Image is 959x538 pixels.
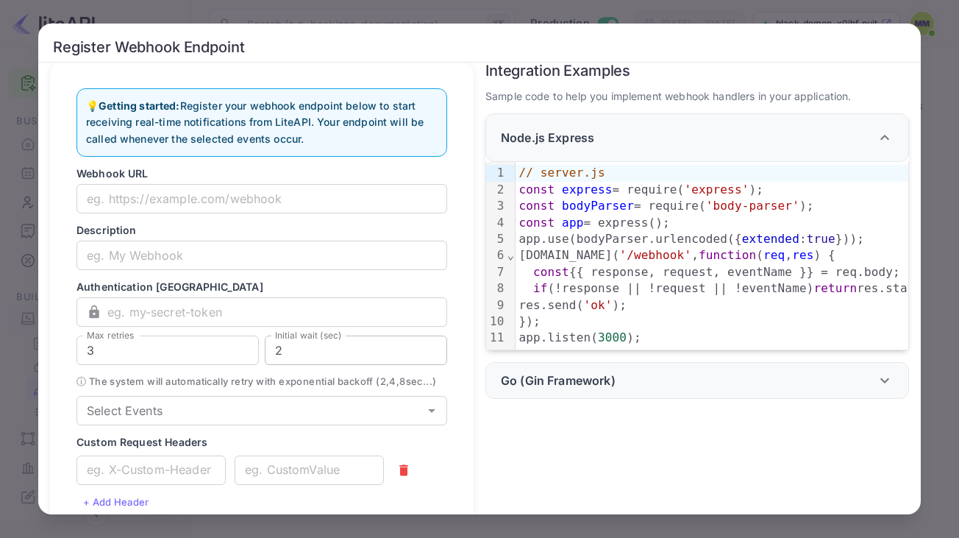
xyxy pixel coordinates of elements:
[486,231,507,247] div: 5
[485,113,909,162] div: Node.js Express
[76,279,447,294] p: Authentication [GEOGRAPHIC_DATA]
[421,400,442,421] button: Open
[814,281,858,295] span: return
[76,456,226,485] input: eg. X-Custom-Header
[562,183,612,197] span: express
[485,362,909,399] div: Go (Gin Framework)
[533,265,569,279] span: const
[76,166,447,181] p: Webhook URL
[485,62,909,79] h6: Integration Examples
[76,222,447,238] p: Description
[235,456,384,485] input: eg. CustomValue
[76,241,447,270] input: eg. My Webhook
[518,183,555,197] span: const
[486,198,507,214] div: 3
[76,184,447,213] input: eg. https://example.com/webhook
[107,297,447,327] input: eg. my-secret-token
[763,248,785,262] span: req
[486,215,507,231] div: 4
[684,183,749,197] span: 'express'
[486,280,507,297] div: 8
[99,99,179,112] strong: Getting started:
[501,129,594,146] p: Node.js Express
[507,248,516,262] span: Fold line
[485,88,909,105] p: Sample code to help you implement webhook handlers in your application.
[486,182,507,198] div: 2
[518,199,555,213] span: const
[598,330,627,344] span: 3000
[486,330,507,346] div: 11
[562,216,583,230] span: app
[706,199,799,213] span: 'body-parser'
[76,491,156,513] button: + Add Header
[501,372,616,389] p: Go (Gin Framework)
[87,329,134,341] label: Max retries
[533,281,548,295] span: if
[583,298,612,312] span: 'ok'
[486,297,507,314] div: 9
[275,329,342,341] label: Initial wait (sec)
[486,314,507,330] div: 10
[86,98,438,147] p: 💡 Register your webhook endpoint below to start receiving real-time notifications from LiteAPI. Y...
[518,166,605,180] span: // server.js
[81,400,418,421] input: Choose event types...
[742,232,799,246] span: extended
[76,374,447,390] span: ⓘ The system will automatically retry with exponential backoff ( 2 , 4 , 8 sec...)
[486,165,507,181] div: 1
[38,24,921,63] h2: Register Webhook Endpoint
[792,248,813,262] span: res
[518,216,555,230] span: const
[562,199,634,213] span: bodyParser
[486,247,507,263] div: 6
[807,232,835,246] span: true
[76,434,447,450] p: Custom Request Headers
[699,248,756,262] span: function
[486,264,507,280] div: 7
[619,248,691,262] span: '/webhook'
